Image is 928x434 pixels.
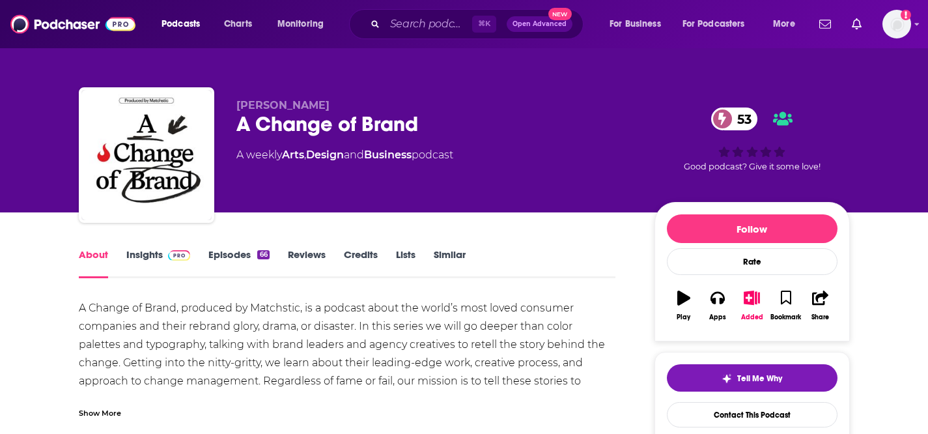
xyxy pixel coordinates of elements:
a: Business [364,149,412,161]
a: Charts [216,14,260,35]
button: open menu [268,14,341,35]
span: New [548,8,572,20]
div: 66 [257,250,269,259]
a: Arts [282,149,304,161]
button: Open AdvancedNew [507,16,572,32]
button: Apps [701,282,735,329]
a: Credits [344,248,378,278]
a: InsightsPodchaser Pro [126,248,191,278]
span: and [344,149,364,161]
div: Search podcasts, credits, & more... [361,9,596,39]
button: Bookmark [769,282,803,329]
a: Show notifications dropdown [814,13,836,35]
span: Monitoring [277,15,324,33]
button: tell me why sparkleTell Me Why [667,364,837,392]
div: A Change of Brand, produced by Matchstic, is a podcast about the world’s most loved consumer comp... [79,299,616,409]
div: A weekly podcast [236,147,453,163]
span: For Podcasters [682,15,745,33]
span: Tell Me Why [737,373,782,384]
div: Apps [709,313,726,321]
a: Design [306,149,344,161]
a: Episodes66 [208,248,269,278]
button: Share [803,282,837,329]
a: About [79,248,108,278]
button: open menu [674,14,764,35]
div: Play [677,313,690,321]
button: open menu [152,14,217,35]
img: Podchaser - Follow, Share and Rate Podcasts [10,12,135,36]
img: User Profile [882,10,911,38]
span: Podcasts [162,15,200,33]
div: 53Good podcast? Give it some love! [654,99,850,180]
span: Good podcast? Give it some love! [684,162,821,171]
a: 53 [711,108,758,130]
button: Follow [667,214,837,243]
button: Added [735,282,768,329]
div: Added [741,313,763,321]
span: Open Advanced [513,21,567,27]
a: Lists [396,248,415,278]
div: Bookmark [770,313,801,321]
button: Play [667,282,701,329]
span: ⌘ K [472,16,496,33]
button: open menu [600,14,677,35]
span: [PERSON_NAME] [236,99,330,111]
img: Podchaser Pro [168,250,191,261]
a: Show notifications dropdown [847,13,867,35]
span: Charts [224,15,252,33]
svg: Add a profile image [901,10,911,20]
img: tell me why sparkle [722,373,732,384]
span: 53 [724,108,758,130]
button: open menu [764,14,811,35]
span: , [304,149,306,161]
span: Logged in as redsetterpr [882,10,911,38]
a: Similar [434,248,466,278]
a: Contact This Podcast [667,402,837,427]
button: Show profile menu [882,10,911,38]
a: Reviews [288,248,326,278]
span: For Business [610,15,661,33]
div: Rate [667,248,837,275]
input: Search podcasts, credits, & more... [385,14,472,35]
img: A Change of Brand [81,90,212,220]
span: More [773,15,795,33]
div: Share [811,313,829,321]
